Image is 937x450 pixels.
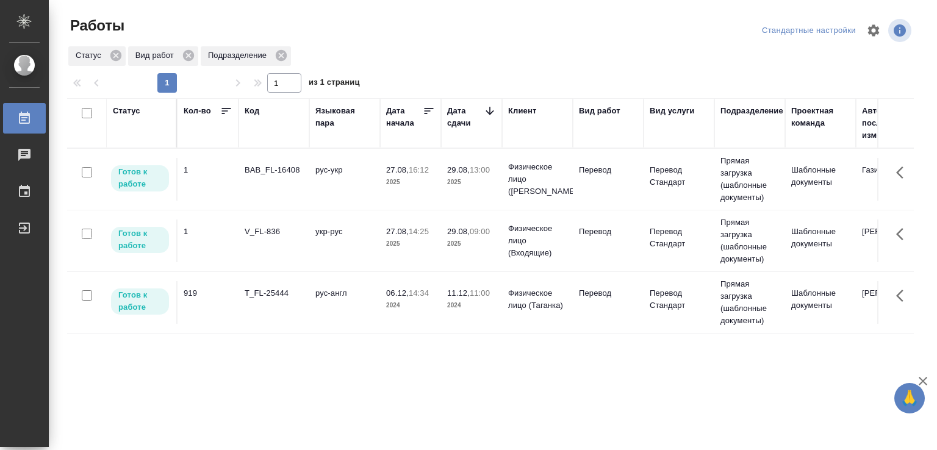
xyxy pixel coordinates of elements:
div: BAB_FL-16408 [245,164,303,176]
p: 29.08, [447,227,470,236]
div: Кол-во [184,105,211,117]
p: Вид работ [135,49,178,62]
div: Подразделение [201,46,291,66]
p: 06.12, [386,288,409,298]
p: 27.08, [386,165,409,174]
div: Вид работ [128,46,198,66]
td: Прямая загрузка (шаблонные документы) [714,149,785,210]
p: Перевод Стандарт [650,226,708,250]
p: Перевод [579,287,637,299]
div: Код [245,105,259,117]
div: T_FL-25444 [245,287,303,299]
div: V_FL-836 [245,226,303,238]
p: Физическое лицо (Входящие) [508,223,567,259]
p: Перевод Стандарт [650,287,708,312]
div: Исполнитель может приступить к работе [110,164,170,193]
p: Подразделение [208,49,271,62]
td: рус-англ [309,281,380,324]
div: Автор последнего изменения [862,105,921,141]
span: Посмотреть информацию [888,19,914,42]
td: Шаблонные документы [785,281,856,324]
div: Исполнитель может приступить к работе [110,287,170,316]
td: [PERSON_NAME] [856,220,927,262]
span: Работы [67,16,124,35]
td: [PERSON_NAME] [856,281,927,324]
p: 11.12, [447,288,470,298]
span: из 1 страниц [309,75,360,93]
td: рус-укр [309,158,380,201]
p: 2025 [386,176,435,188]
p: 14:34 [409,288,429,298]
p: 29.08, [447,165,470,174]
p: Готов к работе [118,227,162,252]
p: Физическое лицо ([PERSON_NAME]) [508,161,567,198]
div: Дата сдачи [447,105,484,129]
p: 2025 [447,176,496,188]
div: Вид работ [579,105,620,117]
td: Прямая загрузка (шаблонные документы) [714,272,785,333]
button: 🙏 [894,383,925,413]
p: 16:12 [409,165,429,174]
div: split button [759,21,859,40]
p: 27.08, [386,227,409,236]
p: 2025 [386,238,435,250]
div: Статус [68,46,126,66]
span: Настроить таблицу [859,16,888,45]
p: Перевод Стандарт [650,164,708,188]
p: Физическое лицо (Таганка) [508,287,567,312]
td: Газизов Ринат [856,158,927,201]
p: 14:25 [409,227,429,236]
p: Готов к работе [118,289,162,313]
td: 1 [178,220,239,262]
button: Здесь прячутся важные кнопки [889,158,918,187]
td: Прямая загрузка (шаблонные документы) [714,210,785,271]
td: Шаблонные документы [785,220,856,262]
div: Исполнитель может приступить к работе [110,226,170,254]
p: 13:00 [470,165,490,174]
div: Проектная команда [791,105,850,129]
span: 🙏 [899,385,920,411]
div: Вид услуги [650,105,695,117]
button: Здесь прячутся важные кнопки [889,220,918,249]
td: Шаблонные документы [785,158,856,201]
div: Дата начала [386,105,423,129]
td: 1 [178,158,239,201]
td: укр-рус [309,220,380,262]
button: Здесь прячутся важные кнопки [889,281,918,310]
p: 2024 [447,299,496,312]
p: Готов к работе [118,166,162,190]
td: 919 [178,281,239,324]
div: Языковая пара [315,105,374,129]
p: 2024 [386,299,435,312]
p: 11:00 [470,288,490,298]
p: Перевод [579,164,637,176]
p: 2025 [447,238,496,250]
div: Статус [113,105,140,117]
div: Клиент [508,105,536,117]
p: Статус [76,49,106,62]
p: Перевод [579,226,637,238]
div: Подразделение [720,105,783,117]
p: 09:00 [470,227,490,236]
